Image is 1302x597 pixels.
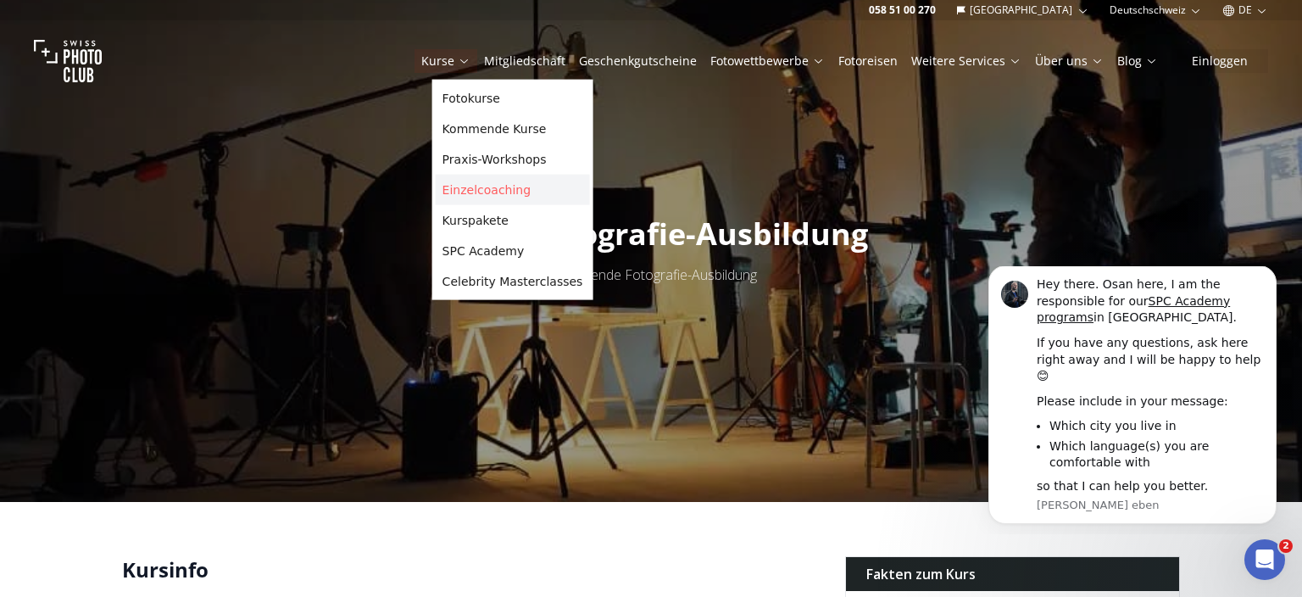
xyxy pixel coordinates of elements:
span: Umfassende Fotografie-Ausbildung [545,265,757,284]
a: Einzelcoaching [436,175,590,205]
a: Kommende Kurse [436,114,590,144]
iframe: Intercom live chat [1244,539,1285,580]
button: Weitere Services [904,49,1028,73]
div: If you have any questions, ask here right away and I will be happy to help 😊 [74,69,301,119]
span: 1 Jahr Fotografie-Ausbildung [434,213,868,254]
button: Fotowettbewerbe [704,49,832,73]
span: 2 [1279,539,1293,553]
a: SPC Academy [436,236,590,266]
div: Please include in your message: [74,127,301,144]
a: 058 51 00 270 [869,3,936,17]
a: Blog [1117,53,1158,70]
a: Weitere Services [911,53,1021,70]
li: Which language(s) you are comfortable with [86,172,301,204]
img: Profile image for Osan [38,14,65,42]
a: Geschenkgutscheine [579,53,697,70]
div: so that I can help you better. [74,212,301,229]
a: Celebrity Masterclasses [436,266,590,297]
a: Kurse [421,53,470,70]
div: Fakten zum Kurs [846,557,1179,591]
div: Message content [74,10,301,229]
a: Über uns [1035,53,1104,70]
button: Einloggen [1171,49,1268,73]
div: Hey there. Osan here, I am the responsible for our in [GEOGRAPHIC_DATA]. [74,10,301,60]
img: Swiss photo club [34,27,102,95]
a: Kurspakete [436,205,590,236]
a: Mitgliedschaft [484,53,565,70]
iframe: Intercom notifications Nachricht [963,266,1302,534]
a: Fotoreisen [838,53,898,70]
button: Geschenkgutscheine [572,49,704,73]
h2: Kursinfo [122,556,818,583]
button: Mitgliedschaft [477,49,572,73]
button: Blog [1110,49,1165,73]
button: Über uns [1028,49,1110,73]
button: Kurse [415,49,477,73]
button: Fotoreisen [832,49,904,73]
a: Praxis-Workshops [436,144,590,175]
li: Which city you live in [86,152,301,168]
p: Message from Osan, sent Gerade eben [74,232,301,247]
a: Fotowettbewerbe [710,53,825,70]
a: Fotokurse [436,83,590,114]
